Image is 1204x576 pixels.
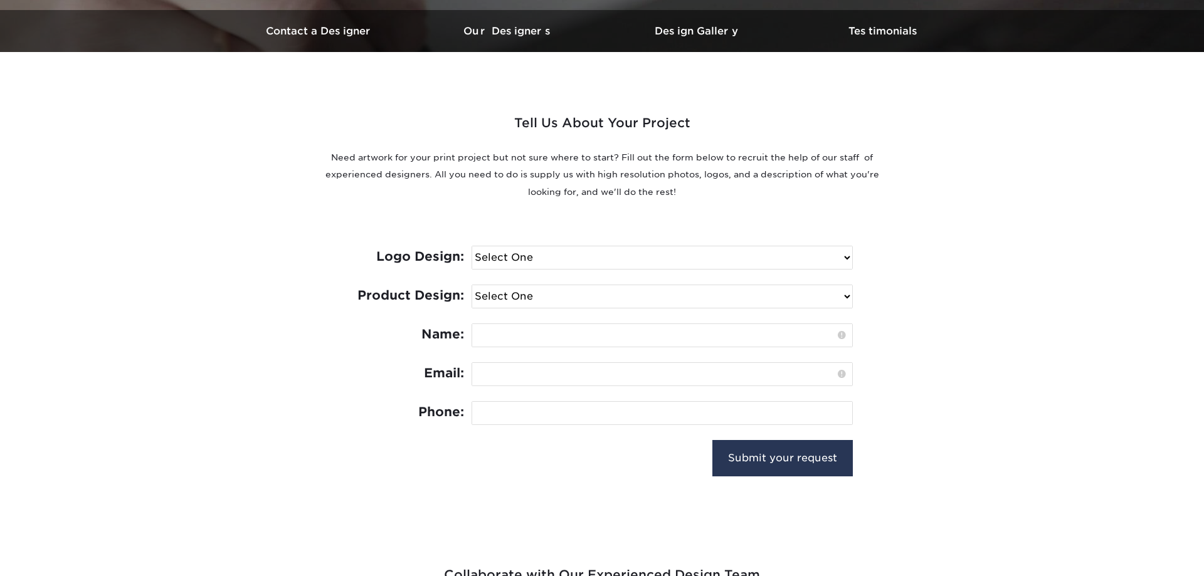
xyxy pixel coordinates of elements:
[602,10,790,52] a: Design Gallery
[351,246,464,268] label: Logo Design:
[351,285,464,306] label: Product Design:
[226,10,414,52] a: Contact a Designer
[226,25,414,37] h3: Contact a Designer
[790,25,978,37] h3: Testimonials
[351,323,464,345] label: Name:
[351,362,464,384] label: Email:
[414,25,602,37] h3: Our Designers
[320,112,884,144] h2: Tell Us About Your Project
[320,149,884,201] p: Need artwork for your print project but not sure where to start? Fill out the form below to recru...
[351,401,464,423] label: Phone:
[351,440,519,483] iframe: reCAPTCHA
[602,25,790,37] h3: Design Gallery
[414,10,602,52] a: Our Designers
[712,440,853,476] input: Submit your request
[790,10,978,52] a: Testimonials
